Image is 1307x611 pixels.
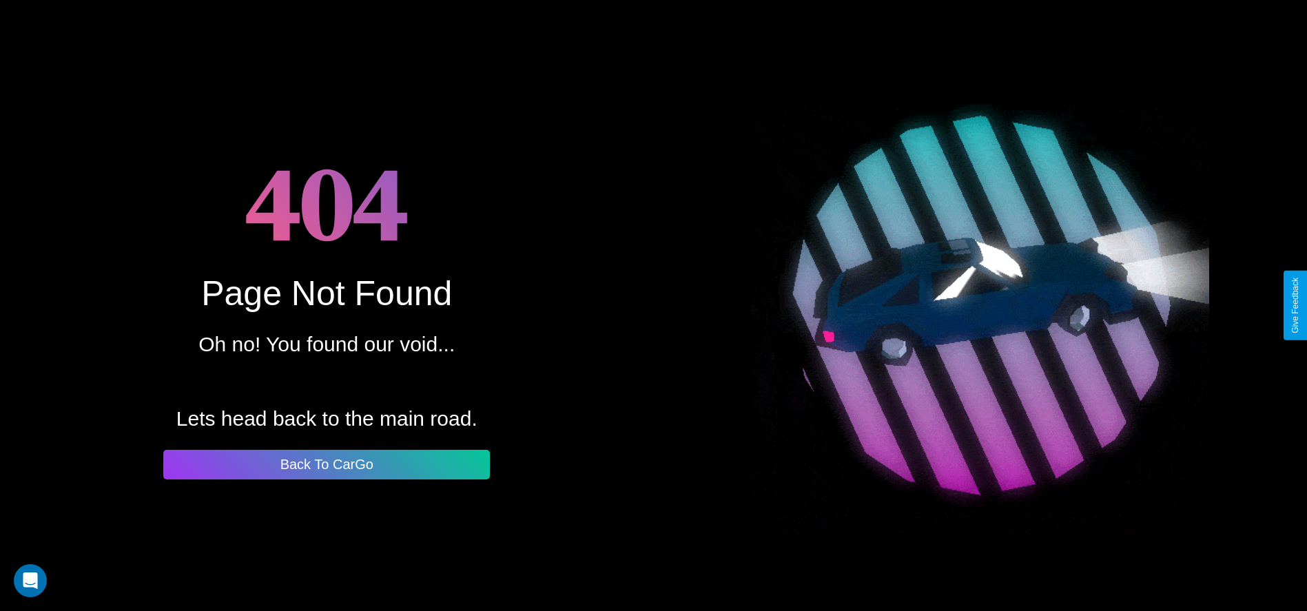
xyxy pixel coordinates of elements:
[201,273,452,313] div: Page Not Found
[176,326,477,437] p: Oh no! You found our void... Lets head back to the main road.
[14,564,47,597] div: Open Intercom Messenger
[1290,278,1300,333] div: Give Feedback
[245,132,409,273] h1: 404
[163,450,490,479] button: Back To CarGo
[752,77,1209,535] img: spinning car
